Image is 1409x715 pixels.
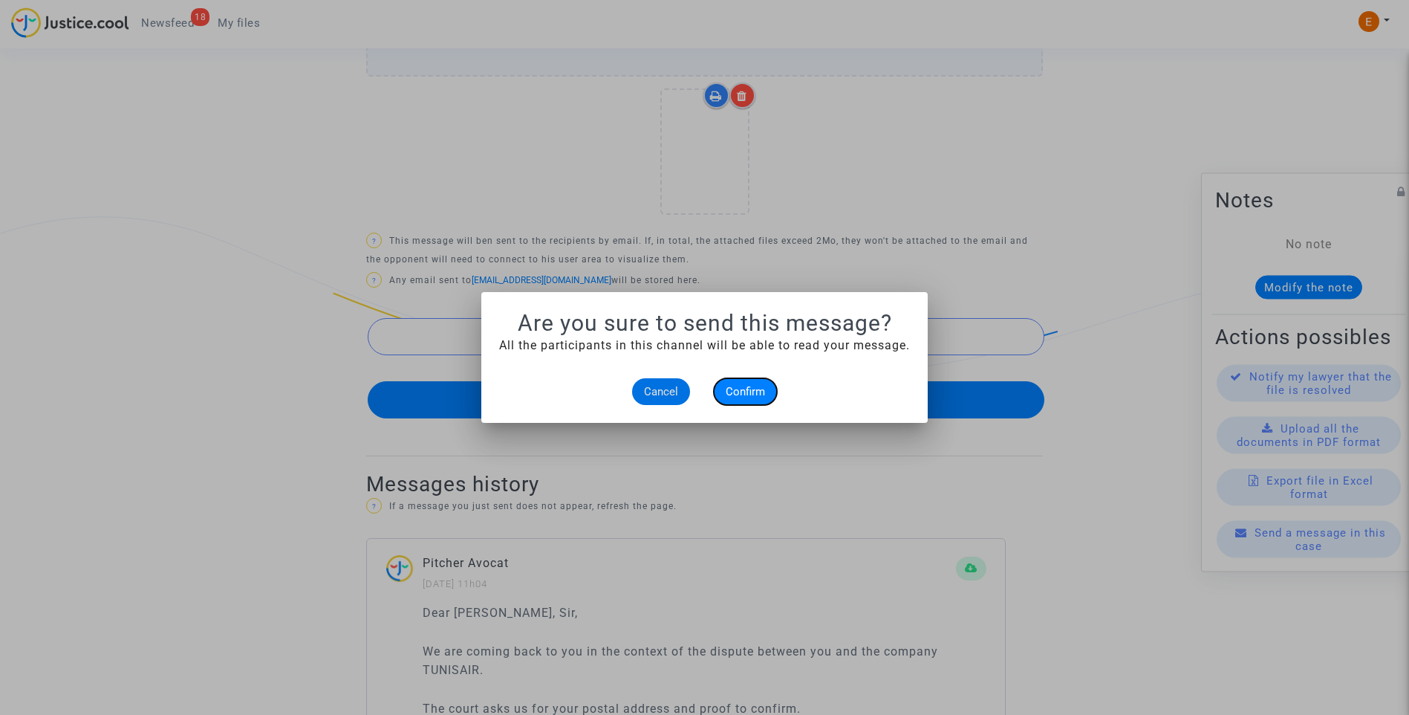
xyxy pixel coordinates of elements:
[714,378,777,405] button: Confirm
[726,385,765,398] span: Confirm
[499,310,910,337] h1: Are you sure to send this message?
[499,338,910,352] span: All the participants in this channel will be able to read your message.
[644,385,678,398] span: Cancel
[632,378,690,405] button: Cancel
